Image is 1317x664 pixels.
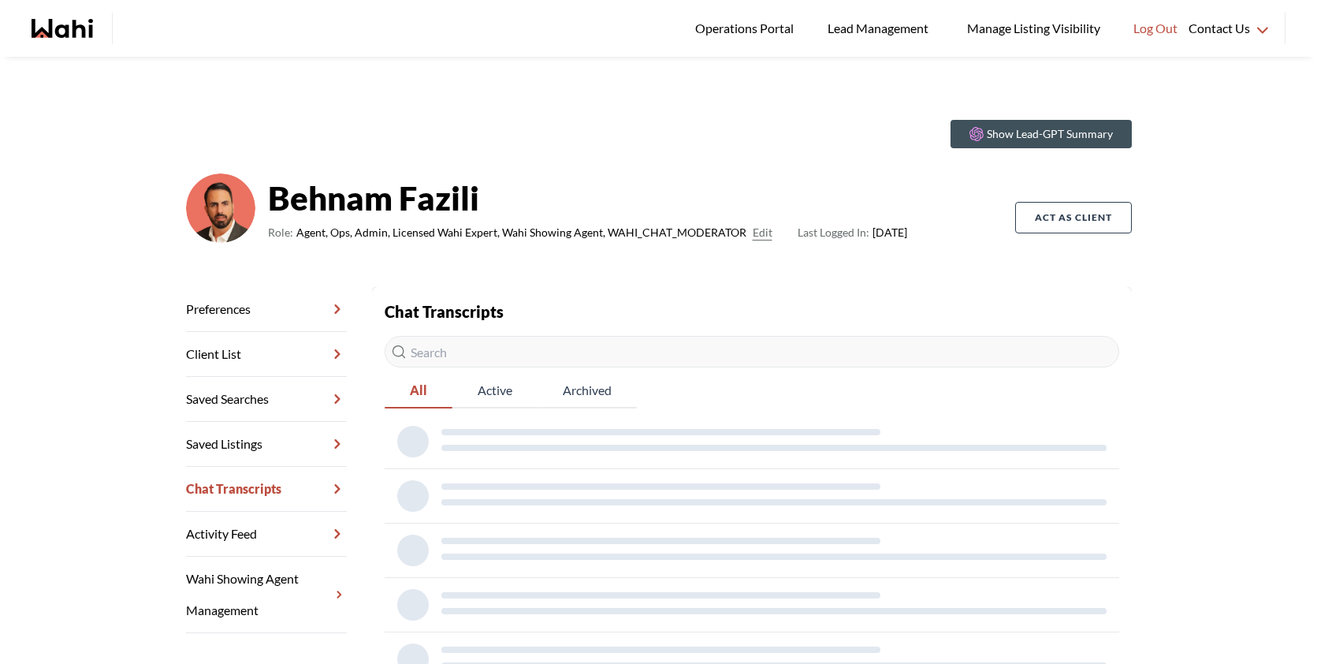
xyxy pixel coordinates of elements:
[268,174,907,222] strong: Behnam Fazili
[798,223,907,242] span: [DATE]
[186,377,347,422] a: Saved Searches
[385,374,452,407] span: All
[186,467,347,512] a: Chat Transcripts
[186,512,347,557] a: Activity Feed
[268,223,293,242] span: Role:
[538,374,637,408] button: Archived
[186,557,347,633] a: Wahi Showing Agent Management
[1015,202,1132,233] button: Act as Client
[385,302,504,321] strong: Chat Transcripts
[1133,18,1177,39] span: Log Out
[385,336,1119,367] input: Search
[828,18,934,39] span: Lead Management
[186,287,347,332] a: Preferences
[452,374,538,408] button: Active
[798,226,869,239] span: Last Logged In:
[452,374,538,407] span: Active
[186,422,347,467] a: Saved Listings
[296,223,746,242] span: Agent, Ops, Admin, Licensed Wahi Expert, Wahi Showing Agent, WAHI_CHAT_MODERATOR
[32,19,93,38] a: Wahi homepage
[186,173,255,243] img: cf9ae410c976398e.png
[962,18,1105,39] span: Manage Listing Visibility
[753,223,772,242] button: Edit
[538,374,637,407] span: Archived
[385,374,452,408] button: All
[695,18,799,39] span: Operations Portal
[987,126,1113,142] p: Show Lead-GPT Summary
[186,332,347,377] a: Client List
[951,120,1132,148] button: Show Lead-GPT Summary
